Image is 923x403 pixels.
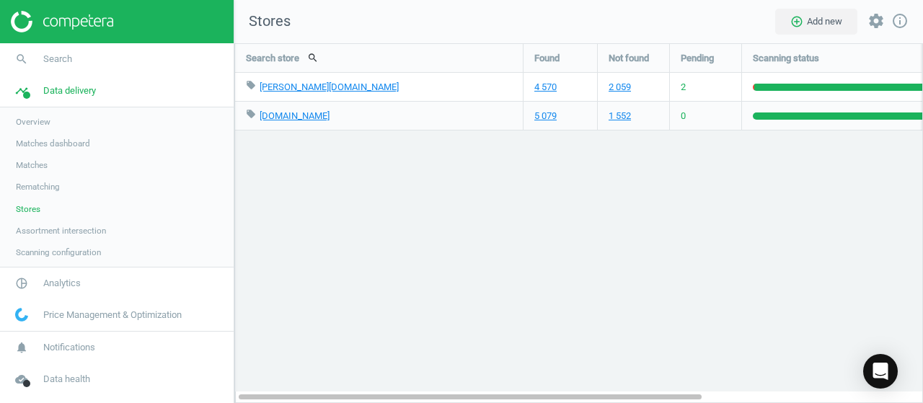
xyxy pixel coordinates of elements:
span: 2 [681,81,686,94]
a: 2 059 [609,81,631,94]
img: ajHJNr6hYgQAAAAASUVORK5CYII= [11,11,113,32]
div: Search store [235,44,523,72]
span: Overview [16,116,50,128]
div: Open Intercom Messenger [863,354,898,389]
span: Data delivery [43,84,96,97]
span: Analytics [43,277,81,290]
span: Scanning status [753,52,819,65]
span: Matches [16,159,48,171]
a: 1 552 [609,110,631,123]
span: Assortment intersection [16,225,106,236]
span: Matches dashboard [16,138,90,149]
span: Not found [609,52,649,65]
i: settings [867,12,885,30]
a: 4 570 [534,81,557,94]
i: add_circle_outline [790,15,803,28]
i: info_outline [891,12,909,30]
a: [DOMAIN_NAME] [260,110,330,121]
a: info_outline [891,12,909,31]
span: Notifications [43,341,95,354]
span: Stores [234,12,291,32]
i: search [8,45,35,73]
span: Data health [43,373,90,386]
i: local_offer [246,109,256,119]
span: Stores [16,203,40,215]
a: 5 079 [534,110,557,123]
i: notifications [8,334,35,361]
i: timeline [8,77,35,105]
span: Pending [681,52,714,65]
span: Found [534,52,560,65]
button: add_circle_outlineAdd new [775,9,857,35]
button: settings [861,6,891,37]
i: local_offer [246,80,256,90]
button: search [299,45,327,70]
span: 0 [681,110,686,123]
span: Price Management & Optimization [43,309,182,322]
a: [PERSON_NAME][DOMAIN_NAME] [260,81,399,92]
img: wGWNvw8QSZomAAAAABJRU5ErkJggg== [15,308,28,322]
span: Rematching [16,181,60,192]
i: cloud_done [8,366,35,393]
span: Search [43,53,72,66]
i: pie_chart_outlined [8,270,35,297]
span: Scanning configuration [16,247,101,258]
